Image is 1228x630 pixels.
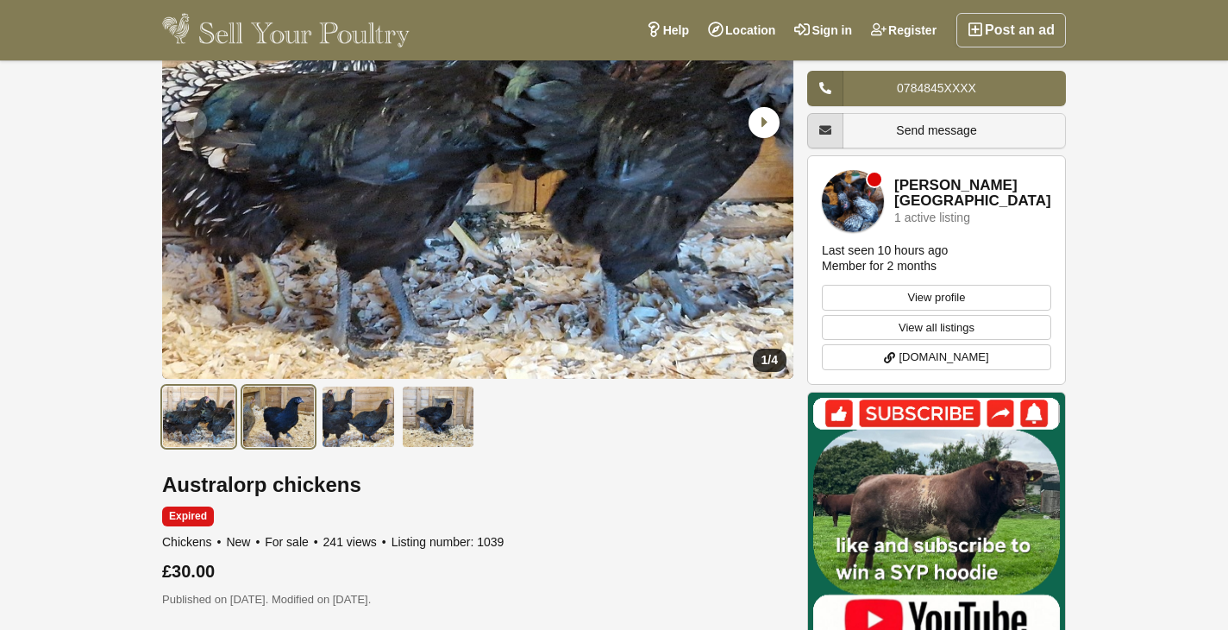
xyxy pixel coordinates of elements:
a: 0784845XXXX [807,71,1066,106]
span: 241 views [323,535,388,549]
img: Australorp chickens - 1 [162,386,235,448]
div: Member for 2 months [822,258,937,274]
span: Chickens [162,535,223,549]
img: Australorp chickens - 4 [402,386,475,448]
img: Stell House Farm [822,170,884,232]
div: Next slide [740,100,785,145]
span: Send message [896,123,976,137]
a: [PERSON_NAME][GEOGRAPHIC_DATA] [894,178,1051,210]
h1: Australorp chickens [162,474,793,496]
a: View all listings [822,315,1051,341]
img: Sell Your Poultry [162,13,410,47]
span: New [226,535,261,549]
a: Location [699,13,785,47]
div: £30.00 [162,562,793,581]
p: Published on [DATE]. Modified on [DATE]. [162,591,793,608]
span: 1 [761,353,768,367]
a: View profile [822,285,1051,311]
span: Expired [162,507,214,526]
a: Register [861,13,946,47]
a: Sign in [785,13,861,47]
div: Previous slide [171,100,216,145]
span: [DOMAIN_NAME] [899,349,988,366]
span: Listing number: 1039 [392,535,504,549]
div: Last seen 10 hours ago [822,243,948,258]
div: / [753,349,786,372]
span: For sale [265,535,319,549]
span: 4 [771,353,778,367]
a: Post an ad [956,13,1066,47]
img: Australorp chickens - 3 [322,386,395,448]
span: 0784845XXXX [897,81,976,95]
a: Help [636,13,699,47]
a: [DOMAIN_NAME] [822,344,1051,370]
div: Member is offline [868,173,881,186]
div: 1 active listing [894,211,970,224]
img: Australorp chickens - 2 [242,386,316,448]
a: Send message [807,113,1066,148]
